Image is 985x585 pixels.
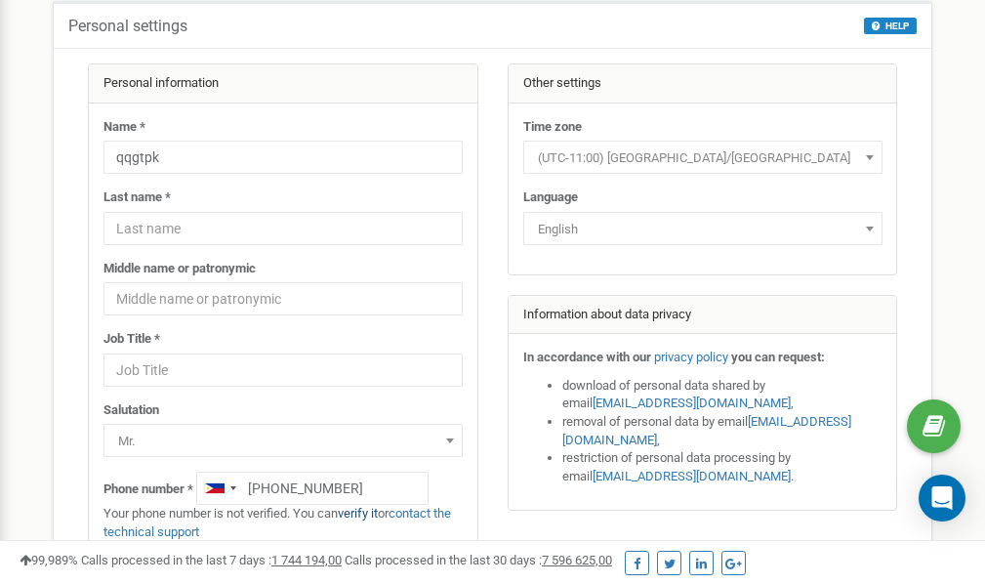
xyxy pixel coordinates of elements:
[103,330,160,349] label: Job Title *
[562,377,882,413] li: download of personal data shared by email ,
[530,145,876,172] span: (UTC-11:00) Pacific/Midway
[110,428,456,455] span: Mr.
[593,469,791,483] a: [EMAIL_ADDRESS][DOMAIN_NAME]
[68,18,187,35] h5: Personal settings
[864,18,917,34] button: HELP
[103,505,463,541] p: Your phone number is not verified. You can or
[103,282,463,315] input: Middle name or patronymic
[103,212,463,245] input: Last name
[197,473,242,504] div: Telephone country code
[20,553,78,567] span: 99,989%
[103,188,171,207] label: Last name *
[523,212,882,245] span: English
[103,506,451,539] a: contact the technical support
[530,216,876,243] span: English
[523,118,582,137] label: Time zone
[81,553,342,567] span: Calls processed in the last 7 days :
[562,413,882,449] li: removal of personal data by email ,
[542,553,612,567] u: 7 596 625,00
[919,475,965,522] div: Open Intercom Messenger
[523,141,882,174] span: (UTC-11:00) Pacific/Midway
[654,350,728,364] a: privacy policy
[509,296,897,335] div: Information about data privacy
[345,553,612,567] span: Calls processed in the last 30 days :
[562,449,882,485] li: restriction of personal data processing by email .
[271,553,342,567] u: 1 744 194,00
[562,414,851,447] a: [EMAIL_ADDRESS][DOMAIN_NAME]
[523,350,651,364] strong: In accordance with our
[593,396,791,410] a: [EMAIL_ADDRESS][DOMAIN_NAME]
[103,481,193,499] label: Phone number *
[509,64,897,104] div: Other settings
[523,188,578,207] label: Language
[731,350,825,364] strong: you can request:
[103,354,463,387] input: Job Title
[103,424,463,457] span: Mr.
[103,141,463,174] input: Name
[89,64,477,104] div: Personal information
[103,260,256,278] label: Middle name or patronymic
[338,506,378,521] a: verify it
[103,401,159,420] label: Salutation
[103,118,145,137] label: Name *
[196,472,429,505] input: +1-800-555-55-55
